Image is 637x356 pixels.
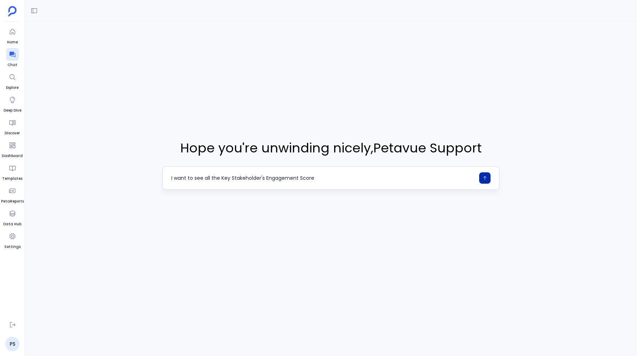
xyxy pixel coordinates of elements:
[5,116,20,136] a: Discover
[6,25,19,45] a: Home
[4,230,21,250] a: Settings
[6,71,19,91] a: Explore
[4,244,21,250] span: Settings
[6,62,19,68] span: Chat
[171,174,475,182] textarea: I want to see all the Key Stakeholder's Engagement Score
[1,199,24,204] span: PetaReports
[2,162,22,182] a: Templates
[6,48,19,68] a: Chat
[3,221,21,227] span: Data Hub
[162,139,499,158] span: Hope you're unwinding nicely , Petavue Support
[8,6,17,17] img: petavue logo
[2,153,23,159] span: Dashboard
[3,207,21,227] a: Data Hub
[6,85,19,91] span: Explore
[1,184,24,204] a: PetaReports
[6,39,19,45] span: Home
[5,337,20,351] a: PS
[5,130,20,136] span: Discover
[4,108,21,113] span: Deep Dive
[4,93,21,113] a: Deep Dive
[2,139,23,159] a: Dashboard
[2,176,22,182] span: Templates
